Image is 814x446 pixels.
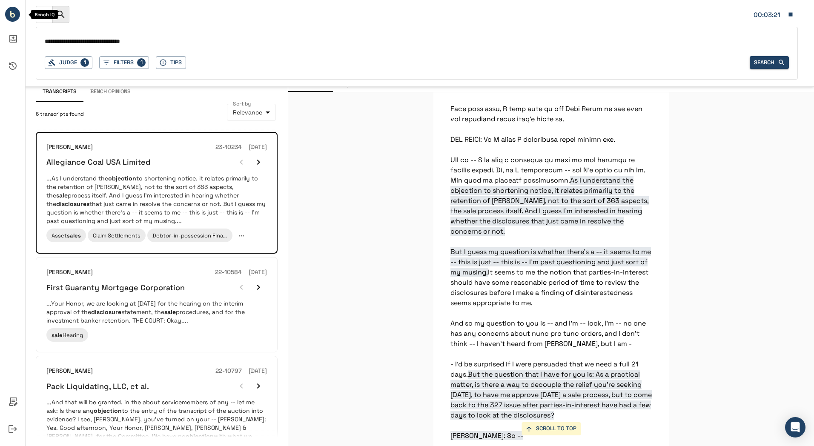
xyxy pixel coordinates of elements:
[46,366,93,376] h6: [PERSON_NAME]
[215,268,242,277] h6: 22-10584
[156,56,186,69] button: Tips
[94,407,122,415] em: objection
[83,82,138,102] button: Bench Opinions
[522,422,581,435] button: SCROLL TO TOP
[52,332,83,339] span: Hearing
[45,56,92,69] button: Judge1
[46,283,185,292] h6: First Guaranty Mortgage Corporation
[56,192,68,199] em: sale
[750,56,789,69] button: Search
[46,381,149,391] h6: Pack Liquidating, LLC, et al.
[164,308,176,316] em: sale
[80,58,89,67] p: 1
[46,174,267,225] p: ...As I understand the to shortening notice, it relates primarily to the retention of [PERSON_NAM...
[52,232,81,239] span: Asset
[186,432,214,440] em: objection
[91,308,121,316] em: disclosure
[152,232,238,239] span: Debtor-in-possession Financing
[754,9,783,20] div: Matter: 108521.0001
[46,268,93,277] h6: [PERSON_NAME]
[31,10,58,19] div: Bench IQ
[215,366,242,376] h6: 22-10797
[749,6,798,23] button: Matter: 108521.0001
[46,157,151,167] h6: Allegiance Coal USA Limited
[56,200,89,208] em: disclosures
[93,232,140,239] span: Claim Settlements
[249,268,267,277] h6: [DATE]
[137,58,146,67] p: 1
[233,100,251,107] label: Sort by
[249,366,267,376] h6: [DATE]
[46,143,93,152] h6: [PERSON_NAME]
[249,143,267,152] h6: [DATE]
[227,104,276,121] div: Relevance
[36,110,84,119] span: 6 transcripts found
[52,332,63,339] em: sale
[215,143,242,152] h6: 23-10234
[36,82,83,102] button: Transcripts
[99,56,149,69] button: Filters1
[46,299,267,325] p: ...Your Honor, we are looking at [DATE] for the hearing on the interim approval of the statement,...
[108,174,136,182] em: objection
[67,232,81,239] em: sales
[785,417,805,437] div: Open Intercom Messenger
